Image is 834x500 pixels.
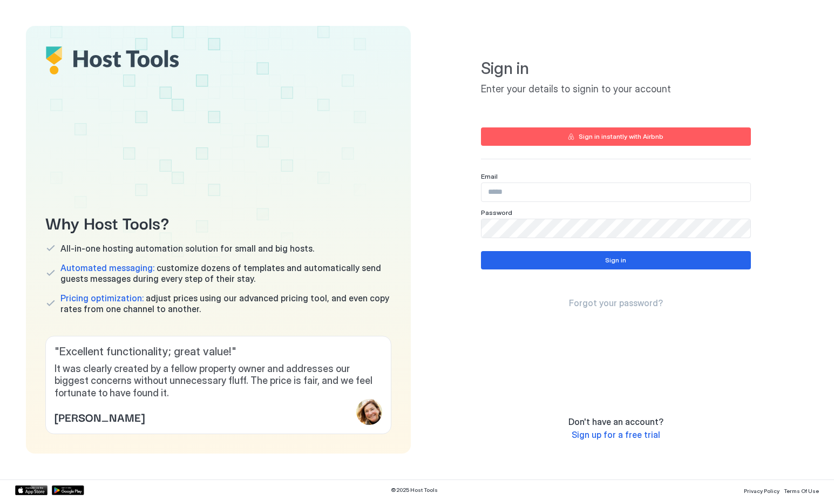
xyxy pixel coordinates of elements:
span: customize dozens of templates and automatically send guests messages during every step of their s... [60,262,391,284]
a: Terms Of Use [784,484,819,496]
span: Password [481,208,512,217]
span: Pricing optimization: [60,293,144,303]
span: [PERSON_NAME] [55,409,145,425]
input: Input Field [482,183,750,201]
span: Enter your details to signin to your account [481,83,751,96]
span: Forgot your password? [569,298,663,308]
span: " Excellent functionality; great value! " [55,345,382,359]
a: Sign up for a free trial [572,429,660,441]
a: Privacy Policy [744,484,779,496]
span: It was clearly created by a fellow property owner and addresses our biggest concerns without unne... [55,363,382,400]
span: adjust prices using our advanced pricing tool, and even copy rates from one channel to another. [60,293,391,314]
input: Input Field [482,219,750,238]
div: profile [356,399,382,425]
button: Sign in [481,251,751,269]
span: Privacy Policy [744,488,779,494]
span: Email [481,172,498,180]
button: Sign in instantly with Airbnb [481,127,751,146]
span: Automated messaging: [60,262,154,273]
div: Sign in [605,255,626,265]
a: Forgot your password? [569,298,663,309]
span: All-in-one hosting automation solution for small and big hosts. [60,243,314,254]
div: Sign in instantly with Airbnb [579,132,663,141]
span: Sign in [481,58,751,79]
span: © 2025 Host Tools [391,487,438,494]
a: Google Play Store [52,485,84,495]
span: Sign up for a free trial [572,429,660,440]
span: Don't have an account? [568,416,663,427]
a: App Store [15,485,48,495]
span: Terms Of Use [784,488,819,494]
span: Why Host Tools? [45,210,391,234]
